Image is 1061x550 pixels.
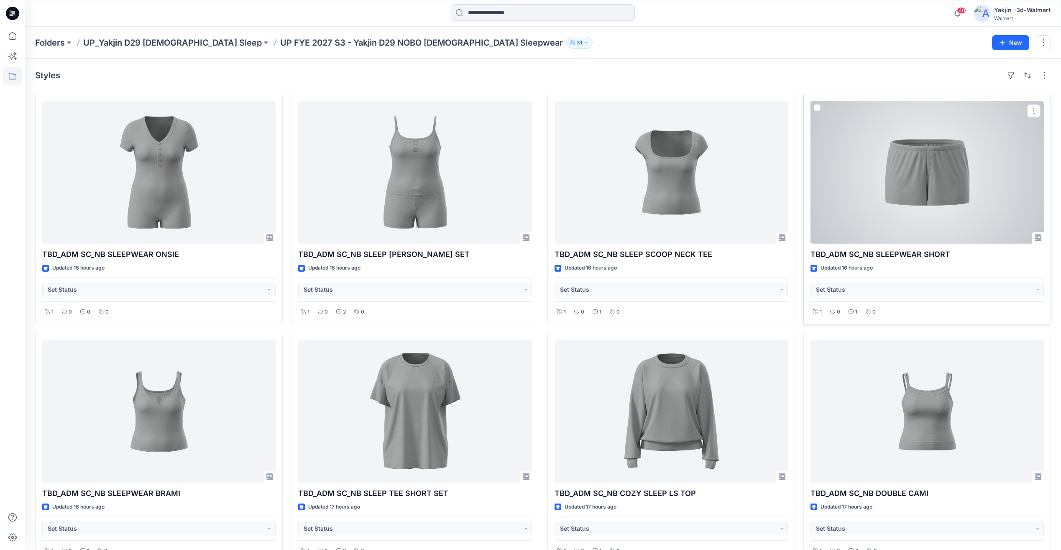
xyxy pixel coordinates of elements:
p: TBD_ADM SC_NB SLEEP SCOOP NECK TEE [555,249,788,260]
p: 31 [577,38,582,47]
img: avatar [974,5,991,22]
p: TBD_ADM SC_NB SLEEP [PERSON_NAME] SET [298,249,532,260]
p: 0 [87,308,90,316]
p: Updated 17 hours ago [565,503,616,511]
p: Updated 17 hours ago [308,503,360,511]
p: 1 [564,308,566,316]
span: 40 [957,7,966,14]
p: 1 [855,308,857,316]
p: TBD_ADM SC_NB COZY SLEEP LS TOP [555,488,788,499]
p: Updated 16 hours ago [565,264,617,272]
a: TBD_ADM SC_NB COZY SLEEP LS TOP [555,340,788,483]
p: 0 [105,308,109,316]
p: Updated 16 hours ago [821,264,873,272]
p: TBD_ADM SC_NB SLEEPWEAR BRAMI [42,488,276,499]
p: Updated 16 hours ago [52,264,105,272]
a: TBD_ADM SC_NB SLEEPWEAR SHORT [810,101,1044,244]
h4: Styles [35,70,60,80]
a: UP_Yakjin D29 [DEMOGRAPHIC_DATA] Sleep [83,37,262,49]
p: 0 [69,308,72,316]
p: TBD_ADM SC_NB DOUBLE CAMI [810,488,1044,499]
p: Updated 16 hours ago [308,264,360,272]
p: 1 [599,308,601,316]
p: 0 [616,308,620,316]
a: TBD_ADM SC_NB SLEEPWEAR ONSIE [42,101,276,244]
p: 0 [325,308,328,316]
p: 1 [51,308,54,316]
p: 0 [837,308,840,316]
button: New [992,35,1029,50]
p: 0 [581,308,584,316]
a: TBD_ADM SC_NB SLEEP CAMI BOXER SET [298,101,532,244]
p: UP FYE 2027 S3 - Yakjin D29 NOBO [DEMOGRAPHIC_DATA] Sleepwear [280,37,563,49]
p: Updated 16 hours ago [52,503,105,511]
a: Folders [35,37,65,49]
a: TBD_ADM SC_NB SLEEP TEE SHORT SET [298,340,532,483]
div: Walmart [994,15,1051,21]
a: TBD_ADM SC_NB SLEEPWEAR BRAMI [42,340,276,483]
p: TBD_ADM SC_NB SLEEP TEE SHORT SET [298,488,532,499]
p: 1 [820,308,822,316]
a: TBD_ADM SC_NB DOUBLE CAMI [810,340,1044,483]
p: TBD_ADM SC_NB SLEEPWEAR ONSIE [42,249,276,260]
p: 2 [343,308,346,316]
p: 0 [872,308,876,316]
div: Yakjin -3d-Walmart [994,5,1051,15]
a: TBD_ADM SC_NB SLEEP SCOOP NECK TEE [555,101,788,244]
p: 1 [307,308,309,316]
p: 0 [361,308,364,316]
p: TBD_ADM SC_NB SLEEPWEAR SHORT [810,249,1044,260]
p: Updated 17 hours ago [821,503,872,511]
button: 31 [566,37,593,49]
